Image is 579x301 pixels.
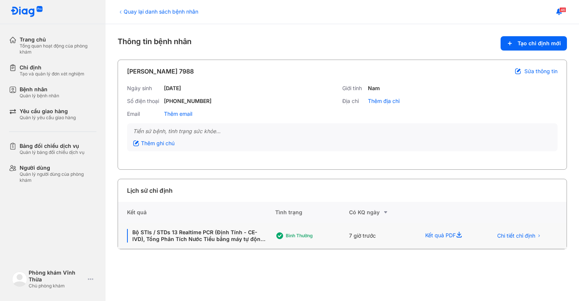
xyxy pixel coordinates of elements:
button: Chi tiết chỉ định [493,230,546,241]
button: Tạo chỉ định mới [501,36,567,51]
div: Bộ STIs / STDs 13 Realtime PCR (Định Tính - CE-IVD), Tổng Phân Tích Nước Tiểu bằng máy tự động, [... [127,229,266,243]
div: Tình trạng [275,202,349,223]
div: Trang chủ [20,36,96,43]
div: Thông tin bệnh nhân [118,36,567,51]
img: logo [11,6,43,18]
div: Quản lý bảng đối chiếu dịch vụ [20,149,84,155]
div: Số điện thoại [127,98,161,104]
div: Có KQ ngày [349,208,417,217]
div: [PHONE_NUMBER] [164,98,211,104]
div: Thêm email [164,111,192,117]
div: Người dùng [20,164,96,171]
div: Ngày sinh [127,85,161,92]
div: Quản lý bệnh nhân [20,93,59,99]
div: Kết quả [118,202,275,223]
span: Tạo chỉ định mới [518,40,561,47]
div: 7 giờ trước [349,223,417,249]
span: Chi tiết chỉ định [497,232,535,239]
span: 46 [559,7,566,12]
div: Quản lý người dùng của phòng khám [20,171,96,183]
div: [PERSON_NAME] 7988 [127,67,194,76]
div: Tạo và quản lý đơn xét nghiệm [20,71,84,77]
div: Bệnh nhân [20,86,59,93]
div: Bảng đối chiếu dịch vụ [20,143,84,149]
span: Sửa thông tin [524,68,558,75]
div: Quay lại danh sách bệnh nhân [118,8,198,15]
div: Phòng khám Vĩnh Thừa [29,269,85,283]
div: Kết quả PDF [416,223,484,249]
div: Thêm ghi chú [133,140,175,147]
div: Lịch sử chỉ định [127,186,173,195]
div: Giới tính [342,85,365,92]
div: Yêu cầu giao hàng [20,108,76,115]
div: Địa chỉ [342,98,365,104]
div: Tiền sử bệnh, tình trạng sức khỏe... [133,128,551,135]
div: Bình thường [286,233,346,239]
div: Nam [368,85,380,92]
div: Chủ phòng khám [29,283,85,289]
div: Tổng quan hoạt động của phòng khám [20,43,96,55]
img: logo [12,272,27,287]
div: Chỉ định [20,64,84,71]
div: Quản lý yêu cầu giao hàng [20,115,76,121]
div: [DATE] [164,85,181,92]
div: Email [127,111,161,117]
div: Thêm địa chỉ [368,98,400,104]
